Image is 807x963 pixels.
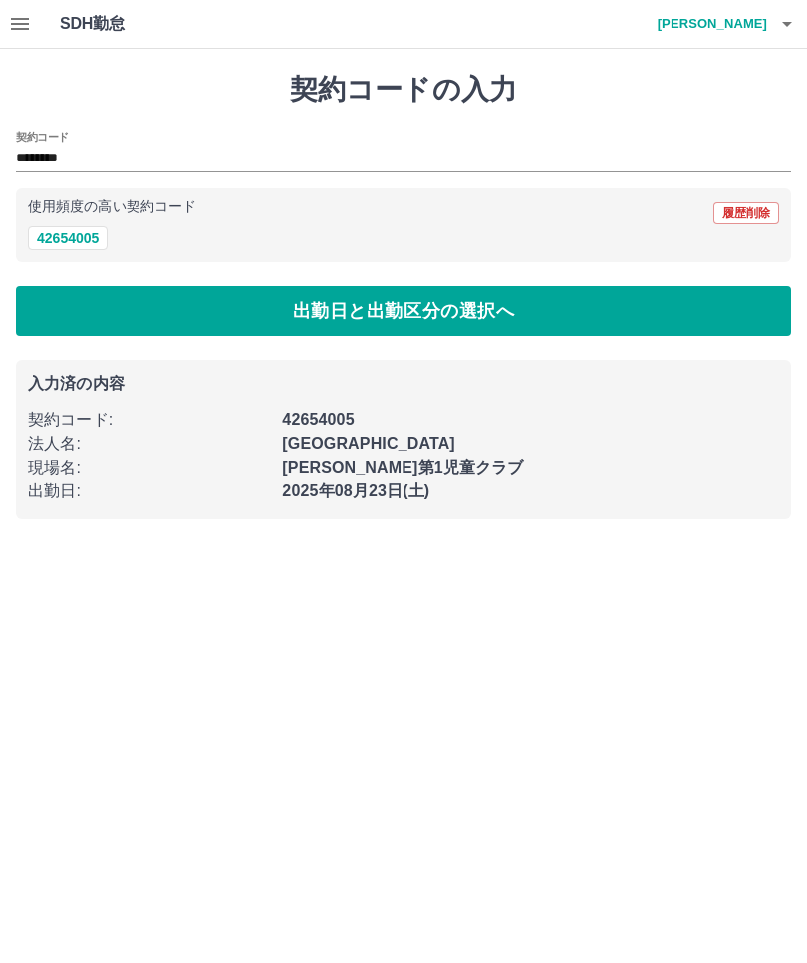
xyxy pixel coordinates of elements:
p: 使用頻度の高い契約コード [28,200,196,214]
b: [PERSON_NAME]第1児童クラブ [282,459,523,476]
b: 42654005 [282,411,354,428]
p: 現場名 : [28,456,270,480]
b: 2025年08月23日(土) [282,482,429,499]
p: 契約コード : [28,408,270,432]
h2: 契約コード [16,129,69,145]
button: 42654005 [28,226,108,250]
b: [GEOGRAPHIC_DATA] [282,435,455,452]
p: 入力済の内容 [28,376,779,392]
h1: 契約コードの入力 [16,73,791,107]
button: 出勤日と出勤区分の選択へ [16,286,791,336]
p: 法人名 : [28,432,270,456]
p: 出勤日 : [28,480,270,503]
button: 履歴削除 [713,202,779,224]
